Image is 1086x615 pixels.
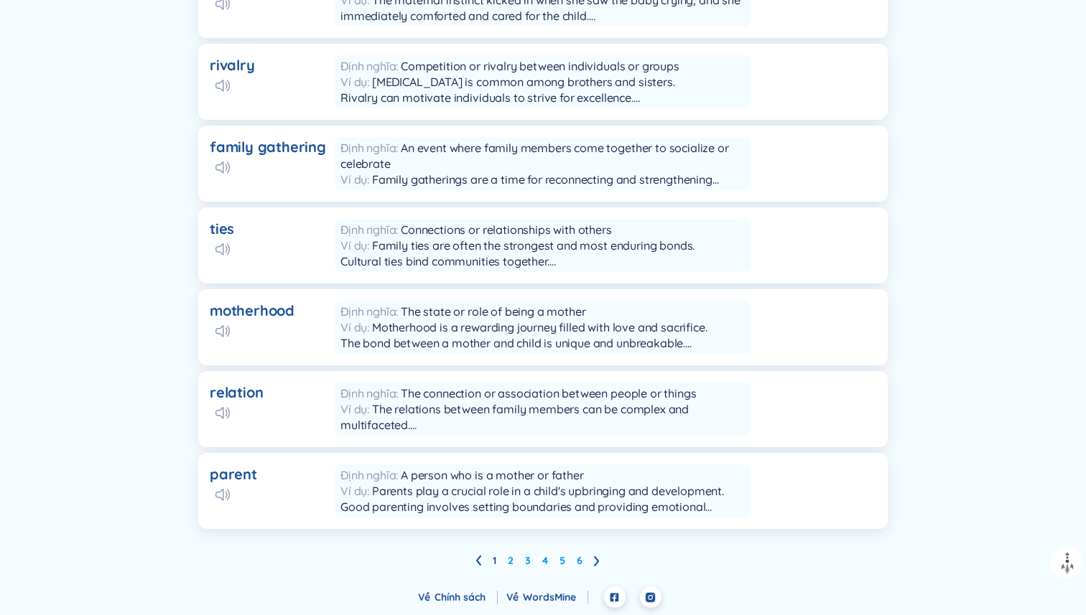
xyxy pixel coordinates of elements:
a: 3 [525,550,531,571]
span: Ví dụ [340,75,372,89]
span: Connections or relationships with others [401,222,612,237]
li: 5 [560,549,565,572]
span: Định nghĩa [340,141,401,155]
div: motherhood [210,301,294,321]
span: Family ties are often the strongest and most enduring bonds. Cultural ties bind communities toget... [340,238,733,316]
span: Ví dụ [340,402,372,416]
span: Định nghĩa [340,222,401,237]
div: ties [210,219,234,239]
span: Family gatherings are a time for reconnecting and strengthening bonds. We organize annual family ... [340,172,740,250]
li: 2 [508,549,514,572]
a: 1 [493,550,496,571]
span: The connection or association between people or things [401,386,696,400]
span: An event where family members come together to socialize or celebrate [340,141,729,171]
li: 4 [542,549,548,572]
span: Định nghĩa [340,386,401,400]
span: Định nghĩa [340,59,401,73]
li: Previous Page [475,549,481,572]
div: parent [210,464,257,484]
a: Chính sách [435,591,498,604]
span: A person who is a mother or father [401,468,584,482]
span: Định nghĩa [340,304,401,319]
li: 1 [493,549,496,572]
span: Parents play a crucial role in a child's upbringing and development. Good parenting involves sett... [340,484,724,577]
div: Về [418,589,498,605]
a: 5 [560,550,565,571]
div: relation [210,382,263,403]
span: Ví dụ [340,320,372,334]
span: The state or role of being a mother [401,304,585,319]
a: 4 [542,550,548,571]
div: rivalry [210,55,255,75]
span: Ví dụ [340,238,372,253]
span: [MEDICAL_DATA] is common among brothers and sisters. Rivalry can motivate individuals to strive f... [340,75,701,168]
a: 2 [508,550,514,571]
span: Ví dụ [340,172,372,187]
span: Motherhood is a rewarding journey filled with love and sacrifice. The bond between a mother and c... [340,320,707,398]
span: Competition or rivalry between individuals or groups [401,59,679,73]
span: Định nghĩa [340,468,401,482]
span: The relations between family members can be complex and multifaceted. Strong relations are built ... [340,402,703,495]
div: family gathering [210,137,326,157]
a: 6 [577,550,583,571]
div: Về [506,589,588,605]
img: to top [1056,552,1079,575]
li: 3 [525,549,531,572]
span: Ví dụ [340,484,372,498]
li: Next Page [594,549,600,572]
a: WordsMine [523,591,588,604]
li: 6 [577,549,583,572]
